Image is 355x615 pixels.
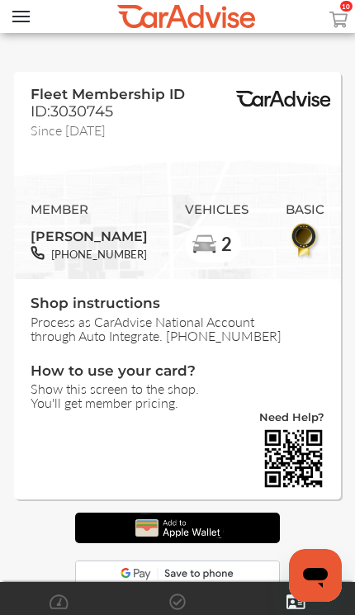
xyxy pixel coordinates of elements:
[289,549,342,602] iframe: Button to launch messaging window
[31,362,325,382] span: How to use your card?
[31,315,325,343] span: Process as CarAdvise National Account through Auto Integrate. [PHONE_NUMBER]
[31,246,45,260] img: phone-black.37208b07.svg
[259,413,324,428] a: Need Help?
[31,86,185,102] span: Fleet Membership ID
[31,121,106,135] span: Since [DATE]
[129,513,227,543] img: applePay.d8f5d55d79347fbc3838.png
[286,202,324,217] span: BASIC
[12,11,30,23] button: Open Menu
[286,220,324,259] img: BasicBadge.31956f0b.svg
[31,223,148,246] span: [PERSON_NAME]
[263,428,324,490] img: validBarcode.04db607d403785ac2641.png
[31,381,325,395] span: Show this screen to the shop.
[185,202,248,217] span: VEHICLES
[75,561,280,587] img: googlePay.a08318fe.svg
[192,232,218,258] img: car-basic.192fe7b4.svg
[31,202,148,217] span: MEMBER
[31,102,113,121] span: ID:3030745
[31,295,325,315] span: Shop instructions
[220,234,232,254] span: 2
[31,395,325,409] span: You'll get member pricing.
[234,91,333,107] img: BasicPremiumLogo.8d547ee0.svg
[45,246,147,262] span: [PHONE_NUMBER]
